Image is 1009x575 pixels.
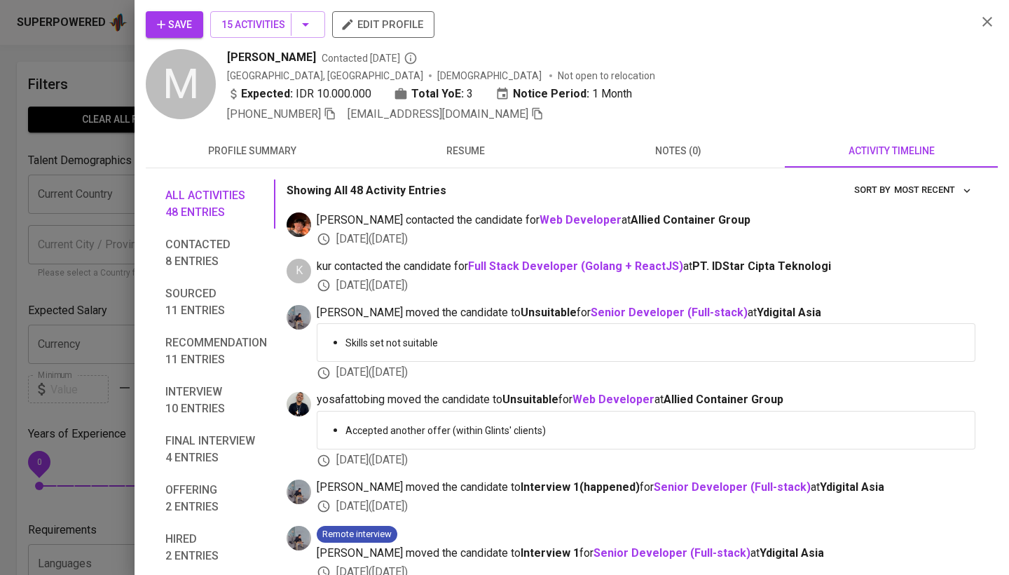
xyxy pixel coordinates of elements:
[146,49,216,119] div: M
[317,231,975,248] div: [DATE] ( [DATE] )
[540,213,622,226] a: Web Developer
[165,482,267,515] span: Offering 2 entries
[757,306,821,319] span: Ydigital Asia
[495,86,632,102] div: 1 Month
[317,546,975,562] span: [PERSON_NAME] moved the candidate to for at
[654,480,811,494] a: Senior Developer (Full-stack)
[580,142,776,160] span: notes (0)
[631,213,750,226] span: Allied Container Group
[664,393,783,406] span: Allied Container Group
[521,306,577,319] b: Unsuitable
[317,392,975,408] span: yosafattobing moved the candidate to for at
[894,182,972,198] span: Most Recent
[165,285,267,319] span: Sourced 11 entries
[227,49,316,66] span: [PERSON_NAME]
[345,424,963,438] p: Accepted another offer (within Glints' clients)
[521,546,579,560] b: Interview 1
[317,305,975,321] span: [PERSON_NAME] moved the candidate to for at
[322,51,418,65] span: Contacted [DATE]
[317,259,975,275] span: kur contacted the candidate for at
[468,259,683,273] a: Full Stack Developer (Golang + ReactJS)
[692,259,831,273] span: PT. IDStar Cipta Teknologi
[317,528,397,541] span: Remote interview
[467,86,473,102] span: 3
[367,142,563,160] span: resume
[317,499,975,515] div: [DATE] ( [DATE] )
[345,336,963,350] p: Skills set not suitable
[317,452,975,468] div: [DATE] ( [DATE] )
[287,259,311,283] div: K
[437,69,544,83] span: [DEMOGRAPHIC_DATA]
[332,18,434,29] a: edit profile
[332,11,434,38] button: edit profile
[154,142,350,160] span: profile summary
[227,107,321,121] span: [PHONE_NUMBER]
[241,86,293,102] b: Expected:
[820,480,884,494] span: Ydigital Asia
[572,393,654,406] a: Web Developer
[165,384,267,417] span: Interview 10 entries
[287,182,446,199] p: Showing All 48 Activity Entries
[348,107,528,121] span: [EMAIL_ADDRESS][DOMAIN_NAME]
[227,86,371,102] div: IDR 10.000.000
[146,11,203,38] button: Save
[317,365,975,381] div: [DATE] ( [DATE] )
[227,69,423,83] div: [GEOGRAPHIC_DATA], [GEOGRAPHIC_DATA]
[760,546,824,560] span: Ydigital Asia
[221,16,314,34] span: 15 Activities
[891,180,975,201] button: sort by
[287,392,311,417] img: yosafat@glints.com
[513,86,589,102] b: Notice Period:
[343,15,423,34] span: edit profile
[287,480,311,504] img: rian.aditya@glints.com
[558,69,655,83] p: Not open to relocation
[502,393,558,406] b: Unsuitable
[793,142,989,160] span: activity timeline
[165,236,267,270] span: Contacted 8 entries
[591,306,748,319] a: Senior Developer (Full-stack)
[317,278,975,294] div: [DATE] ( [DATE] )
[854,184,891,195] span: sort by
[287,526,311,550] img: rian.aditya@glints.com
[165,187,267,221] span: All activities 48 entries
[287,212,311,237] img: diemas@glints.com
[165,531,267,564] span: Hired 2 entries
[521,480,640,494] b: Interview 1 ( happened )
[411,86,464,102] b: Total YoE:
[317,212,975,229] span: [PERSON_NAME] contacted the candidate for at
[317,480,975,496] span: [PERSON_NAME] moved the candidate to for at
[593,546,750,560] a: Senior Developer (Full-stack)
[210,11,325,38] button: 15 Activities
[287,305,311,330] img: rian.aditya@glints.com
[165,334,267,368] span: Recommendation 11 entries
[157,16,192,34] span: Save
[165,433,267,466] span: Final interview 4 entries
